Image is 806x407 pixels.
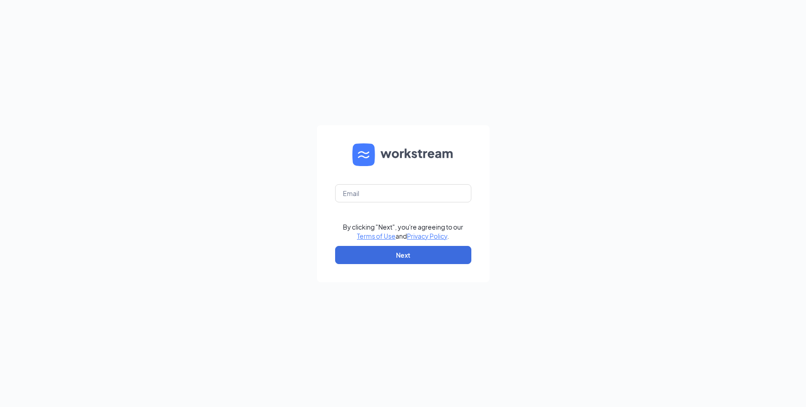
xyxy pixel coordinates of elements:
[352,143,454,166] img: WS logo and Workstream text
[407,232,447,240] a: Privacy Policy
[335,246,471,264] button: Next
[343,222,463,240] div: By clicking "Next", you're agreeing to our and .
[357,232,396,240] a: Terms of Use
[335,184,471,202] input: Email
